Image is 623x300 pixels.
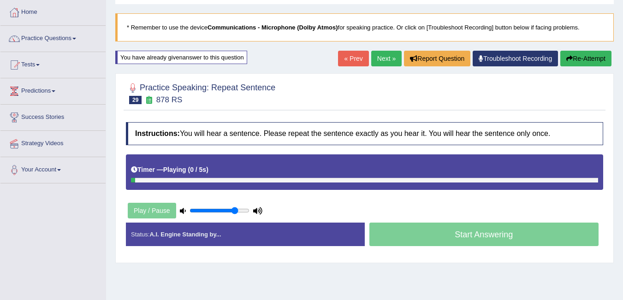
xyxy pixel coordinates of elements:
[144,96,154,105] small: Exam occurring question
[208,24,338,31] b: Communications - Microphone (Dolby Atmos)
[206,166,208,173] b: )
[560,51,611,66] button: Re-Attempt
[404,51,470,66] button: Report Question
[126,81,275,104] h2: Practice Speaking: Repeat Sentence
[129,96,142,104] span: 29
[190,166,206,173] b: 0 / 5s
[126,223,365,246] div: Status:
[338,51,368,66] a: « Prev
[371,51,402,66] a: Next »
[149,231,221,238] strong: A.I. Engine Standing by...
[163,166,186,173] b: Playing
[0,52,106,75] a: Tests
[115,13,614,41] blockquote: * Remember to use the device for speaking practice. Or click on [Troubleshoot Recording] button b...
[156,95,183,104] small: 878 RS
[131,166,208,173] h5: Timer —
[473,51,558,66] a: Troubleshoot Recording
[0,157,106,180] a: Your Account
[0,26,106,49] a: Practice Questions
[0,105,106,128] a: Success Stories
[115,51,247,64] div: You have already given answer to this question
[0,78,106,101] a: Predictions
[135,129,180,137] b: Instructions:
[126,122,603,145] h4: You will hear a sentence. Please repeat the sentence exactly as you hear it. You will hear the se...
[188,166,190,173] b: (
[0,131,106,154] a: Strategy Videos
